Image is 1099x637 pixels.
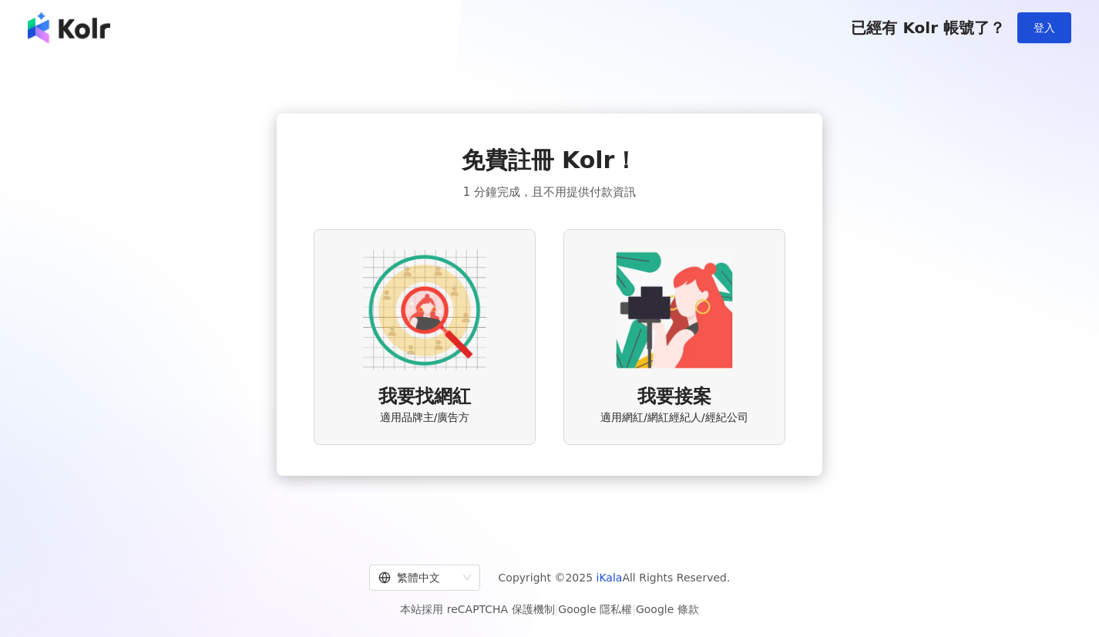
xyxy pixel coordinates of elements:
div: 繁體中文 [378,565,457,590]
span: 登入 [1033,22,1055,34]
img: AD identity option [363,248,486,372]
span: 我要接案 [637,384,711,410]
a: Google 條款 [636,603,699,615]
button: 登入 [1017,12,1071,43]
span: 已經有 Kolr 帳號了？ [851,19,1005,37]
span: | [632,603,636,615]
span: 本站採用 reCAPTCHA 保護機制 [400,600,698,618]
span: 我要找網紅 [378,384,471,410]
img: logo [28,12,110,43]
span: Copyright © 2025 All Rights Reserved. [499,568,731,587]
span: 1 分鐘完成，且不用提供付款資訊 [463,183,636,201]
span: 適用網紅/網紅經紀人/經紀公司 [600,410,748,426]
a: iKala [597,571,623,584]
img: KOL identity option [613,248,736,372]
span: 免費註冊 Kolr！ [462,144,638,177]
a: Google 隱私權 [558,603,632,615]
span: | [555,603,559,615]
span: 適用品牌主/廣告方 [380,410,470,426]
